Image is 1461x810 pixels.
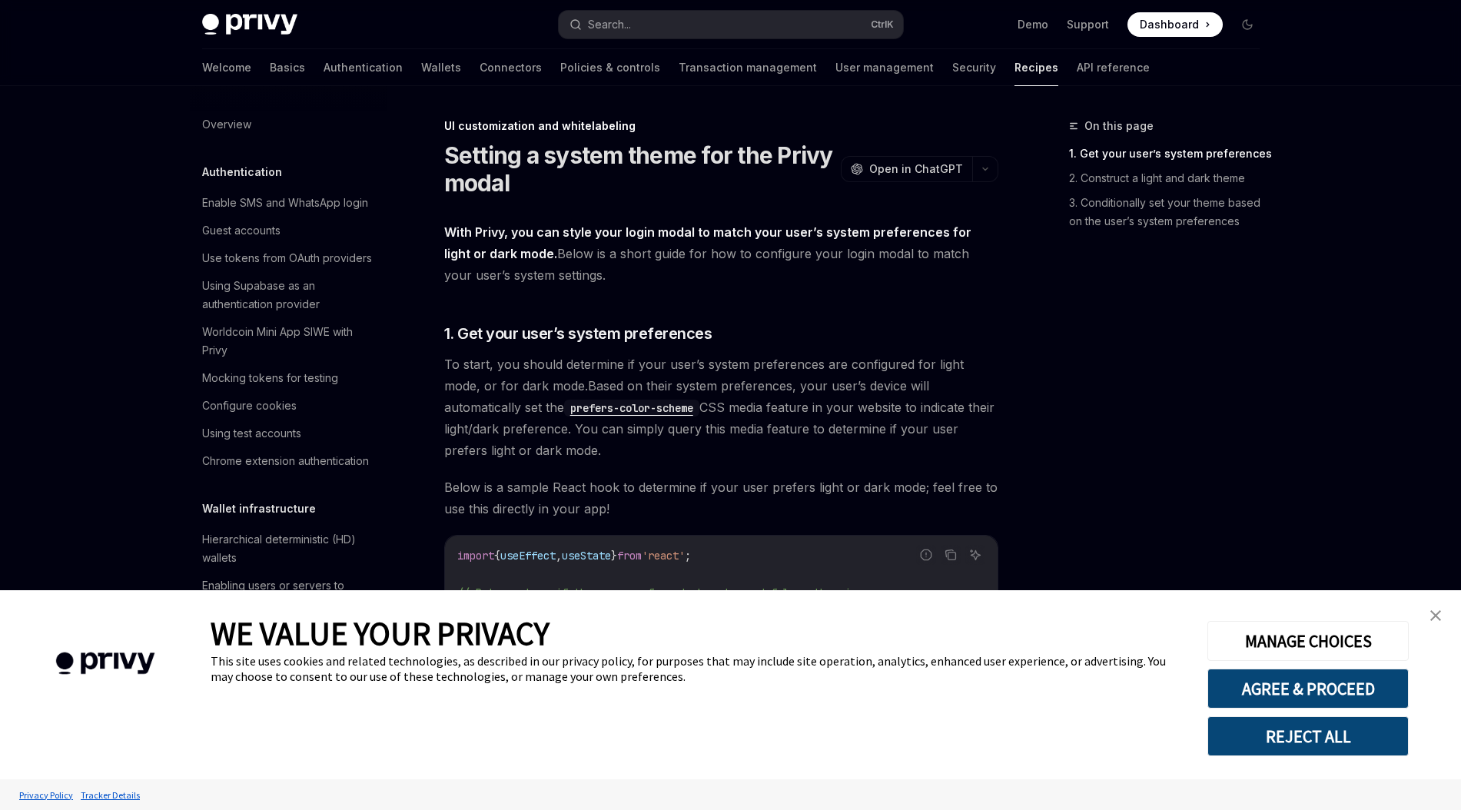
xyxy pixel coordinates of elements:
h1: Setting a system theme for the Privy modal [444,141,835,197]
div: Search... [588,15,631,34]
a: 3. Conditionally set your theme based on the user’s system preferences [1069,191,1272,234]
span: useEffect [500,549,556,563]
a: 1. Get your user’s system preferences [1069,141,1272,166]
span: Open in ChatGPT [869,161,963,177]
span: Ctrl K [871,18,894,31]
span: ; [685,549,691,563]
img: close banner [1430,610,1441,621]
div: Worldcoin Mini App SIWE with Privy [202,323,377,360]
div: Using test accounts [202,424,301,443]
span: Dashboard [1140,17,1199,32]
a: Recipes [1014,49,1058,86]
a: Worldcoin Mini App SIWE with Privy [190,318,387,364]
a: Support [1067,17,1109,32]
a: Tracker Details [77,782,144,808]
a: Enabling users or servers to execute transactions [190,572,387,618]
a: Hierarchical deterministic (HD) wallets [190,526,387,572]
a: Using Supabase as an authentication provider [190,272,387,318]
a: Enable SMS and WhatsApp login [190,189,387,217]
a: API reference [1077,49,1150,86]
a: Demo [1018,17,1048,32]
strong: With Privy, you can style your login modal to match your user’s system preferences for light or d... [444,224,971,261]
a: Guest accounts [190,217,387,244]
h5: Wallet infrastructure [202,500,316,518]
button: Open in ChatGPT [841,156,972,182]
div: Use tokens from OAuth providers [202,249,372,267]
a: Policies & controls [560,49,660,86]
div: Configure cookies [202,397,297,415]
a: User management [835,49,934,86]
span: 'react' [642,549,685,563]
span: Below is a short guide for how to configure your login modal to match your user’s system settings. [444,221,998,286]
span: 1. Get your user’s system preferences [444,323,712,344]
span: Below is a sample React hook to determine if your user prefers light or dark mode; feel free to u... [444,476,998,520]
a: Chrome extension authentication [190,447,387,475]
span: } [611,549,617,563]
a: Connectors [480,49,542,86]
span: useState [562,549,611,563]
a: Security [952,49,996,86]
div: Mocking tokens for testing [202,369,338,387]
a: Using test accounts [190,420,387,447]
span: WE VALUE YOUR PRIVACY [211,613,550,653]
div: Enabling users or servers to execute transactions [202,576,377,613]
div: UI customization and whitelabeling [444,118,998,134]
a: Overview [190,111,387,138]
button: Copy the contents from the code block [941,545,961,565]
div: Overview [202,115,251,134]
span: On this page [1084,117,1154,135]
code: prefers-color-scheme [564,400,699,417]
button: Search...CtrlK [559,11,903,38]
div: Enable SMS and WhatsApp login [202,194,368,212]
a: Basics [270,49,305,86]
a: Dashboard [1127,12,1223,37]
div: Using Supabase as an authentication provider [202,277,377,314]
a: Transaction management [679,49,817,86]
button: MANAGE CHOICES [1207,621,1409,661]
a: Privacy Policy [15,782,77,808]
span: { [494,549,500,563]
a: Authentication [324,49,403,86]
a: Configure cookies [190,392,387,420]
button: AGREE & PROCEED [1207,669,1409,709]
img: dark logo [202,14,297,35]
div: Hierarchical deterministic (HD) wallets [202,530,377,567]
div: This site uses cookies and related technologies, as described in our privacy policy, for purposes... [211,653,1184,684]
span: import [457,549,494,563]
h5: Authentication [202,163,282,181]
button: REJECT ALL [1207,716,1409,756]
a: Welcome [202,49,251,86]
a: Mocking tokens for testing [190,364,387,392]
span: from [617,549,642,563]
a: Wallets [421,49,461,86]
span: To start, you should determine if your user’s system preferences are configured for light mode, o... [444,354,998,461]
button: Report incorrect code [916,545,936,565]
a: close banner [1420,600,1451,631]
button: Toggle dark mode [1235,12,1260,37]
span: // Returns true if the user prefers dark mode, and false otherwise [457,586,863,599]
span: , [556,549,562,563]
img: company logo [23,630,188,697]
div: Guest accounts [202,221,281,240]
a: 2. Construct a light and dark theme [1069,166,1272,191]
a: Use tokens from OAuth providers [190,244,387,272]
button: Ask AI [965,545,985,565]
div: Chrome extension authentication [202,452,369,470]
a: prefers-color-scheme [564,400,699,415]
